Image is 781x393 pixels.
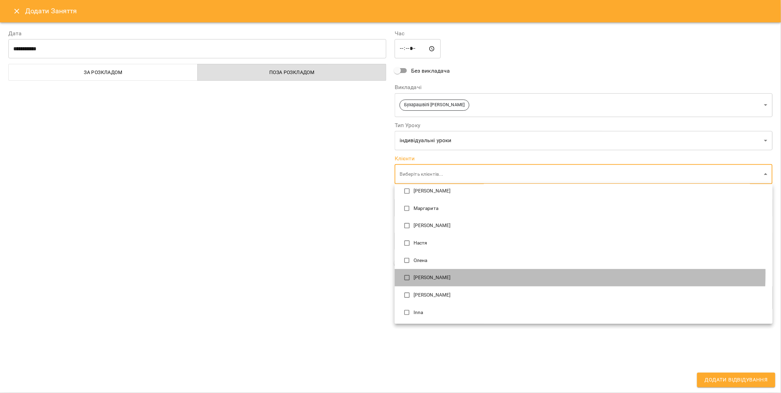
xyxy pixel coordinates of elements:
p: [PERSON_NAME] [414,274,767,281]
p: [PERSON_NAME] [414,222,767,229]
p: [PERSON_NAME] [414,188,767,195]
p: Настя [414,240,767,247]
p: Олена [414,257,767,264]
p: Inna [414,309,767,316]
p: Маргарита [414,205,767,212]
p: [PERSON_NAME] [414,292,767,299]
